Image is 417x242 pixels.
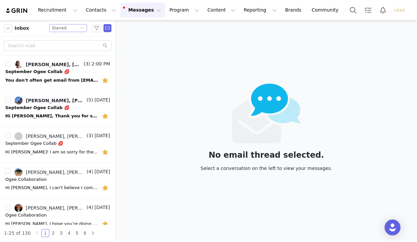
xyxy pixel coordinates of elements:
div: [PERSON_NAME], [PERSON_NAME] [26,205,85,211]
div: Hi Meg, I hope you’re doing well! I’m following up on your message about a possible collaboration... [5,221,98,227]
button: Reporting [240,3,281,18]
input: Search mail [4,40,111,51]
div: Starred [52,24,66,32]
a: Community [308,3,346,18]
i: icon: down [80,26,84,31]
div: [PERSON_NAME], [PERSON_NAME] [26,134,85,139]
a: [PERSON_NAME], [PERSON_NAME] [15,132,85,140]
a: [PERSON_NAME], [PERSON_NAME] [15,204,85,212]
img: emails-empty2x.png [232,84,301,143]
div: Open Intercom Messenger [385,220,400,235]
div: You don't often get email from aejohns11@gmail.com. Learn why this is important Hi Meg- I wanted ... [5,77,98,84]
li: Next Page [89,229,97,237]
span: Inbox [15,25,29,32]
div: Hi Meg, Thank you for sending. Let’s go with the following campaign: Bloom Duo: This campaign fea... [5,113,98,119]
a: [PERSON_NAME], [PERSON_NAME] [15,97,85,104]
a: 2 [50,229,57,237]
a: Tasks [361,3,375,18]
button: Profile [391,5,412,16]
a: 1 [42,229,49,237]
img: 6592dcad-f93b-43fd-b3c6-d087086a7206.jpg [15,60,22,68]
img: grin logo [5,8,28,14]
button: Contacts [82,3,120,18]
button: Program [165,3,203,18]
a: 3 [58,229,65,237]
div: [PERSON_NAME], [PERSON_NAME] [26,170,85,175]
button: Recruitment [34,3,82,18]
a: Brands [281,3,307,18]
div: Select a conversation on the left to view your messages. [201,165,332,172]
i: icon: left [35,231,39,235]
li: 6 [81,229,89,237]
div: September Ogee Collab 💋 [5,140,63,147]
img: 4f15924c-3062-4f44-9bab-bb8ce32c1b67.jpg [15,168,22,176]
div: Hi Meg, I can't believe I completely missed your email! Please let me know if this opportunity is... [5,184,98,191]
button: Search [346,3,360,18]
li: 3 [57,229,65,237]
li: 5 [73,229,81,237]
div: No email thread selected. [201,151,332,159]
div: Ogee Collaboration [5,212,47,219]
img: 69f2ca85-f815-4017-ab33-6c2bdfad8979.jpg [15,204,22,212]
li: 1 [41,229,49,237]
a: 6 [81,229,89,237]
a: [PERSON_NAME], [PERSON_NAME] [15,168,85,176]
li: 2 [49,229,57,237]
a: 4 [65,229,73,237]
li: Previous Page [33,229,41,237]
li: 1-25 of 130 [4,229,31,237]
span: Send Email [104,24,111,32]
button: Content [203,3,239,18]
div: Hi Meg! I am so sorry for the delay. We’ve been in the middle of a huge house move and starting d... [5,149,98,155]
button: Messages [120,3,165,18]
i: icon: search [103,43,107,48]
div: September Ogee Collab 💋 [5,104,69,111]
div: September Ogee Collab 💋 [5,68,69,75]
li: 4 [65,229,73,237]
img: e7e4abd6-8155-450c-9b0f-ff2e38e699c8.png [395,5,405,16]
button: Notifications [376,3,390,18]
i: icon: right [91,231,95,235]
div: [PERSON_NAME], [PERSON_NAME] [26,62,82,67]
div: [PERSON_NAME], [PERSON_NAME] [26,98,85,103]
a: 5 [73,229,81,237]
img: 1de91254-1ce7-4ccd-a917-d430c4231639.jpg [15,97,22,104]
div: Ogee Collaboration [5,176,47,183]
a: [PERSON_NAME], [PERSON_NAME] [15,60,82,68]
